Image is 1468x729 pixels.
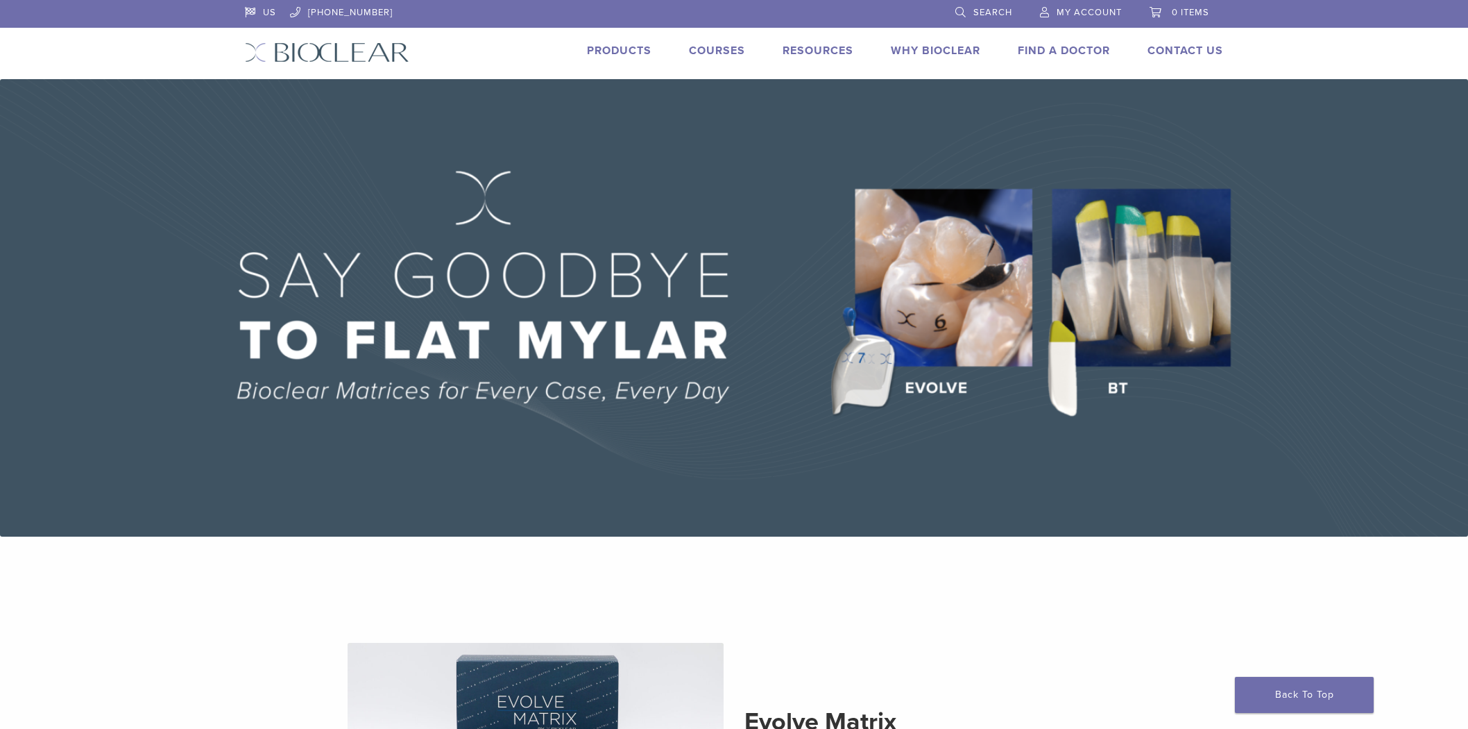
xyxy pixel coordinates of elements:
span: 0 items [1172,7,1209,18]
a: Back To Top [1235,677,1374,713]
img: Bioclear [245,42,409,62]
span: Search [973,7,1012,18]
span: My Account [1057,7,1122,18]
a: Resources [783,44,853,58]
a: Why Bioclear [891,44,980,58]
a: Contact Us [1147,44,1223,58]
a: Products [587,44,651,58]
a: Courses [689,44,745,58]
a: Find A Doctor [1018,44,1110,58]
